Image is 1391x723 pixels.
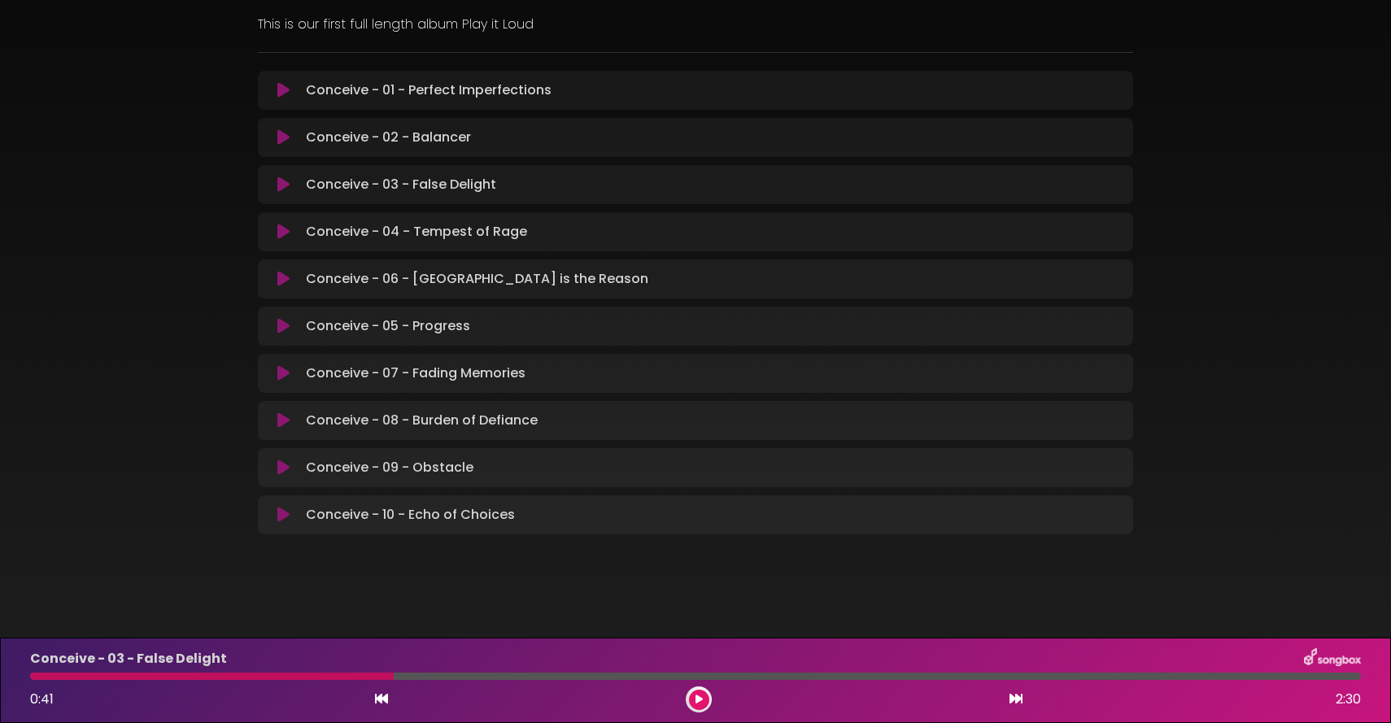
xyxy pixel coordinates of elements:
p: Conceive - 07 - Fading Memories [306,364,525,383]
p: Conceive - 04 - Tempest of Rage [306,222,527,242]
p: Conceive - 02 - Balancer [306,128,471,147]
p: Conceive - 06 - [GEOGRAPHIC_DATA] is the Reason [306,269,648,289]
p: Conceive - 05 - Progress [306,316,470,336]
p: Conceive - 08 - Burden of Defiance [306,411,538,430]
p: Conceive - 09 - Obstacle [306,458,473,477]
p: Conceive - 03 - False Delight [306,175,496,194]
p: Conceive - 01 - Perfect Imperfections [306,81,552,100]
p: Conceive - 10 - Echo of Choices [306,505,515,525]
p: This is our first full length album Play it Loud [258,15,1133,34]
